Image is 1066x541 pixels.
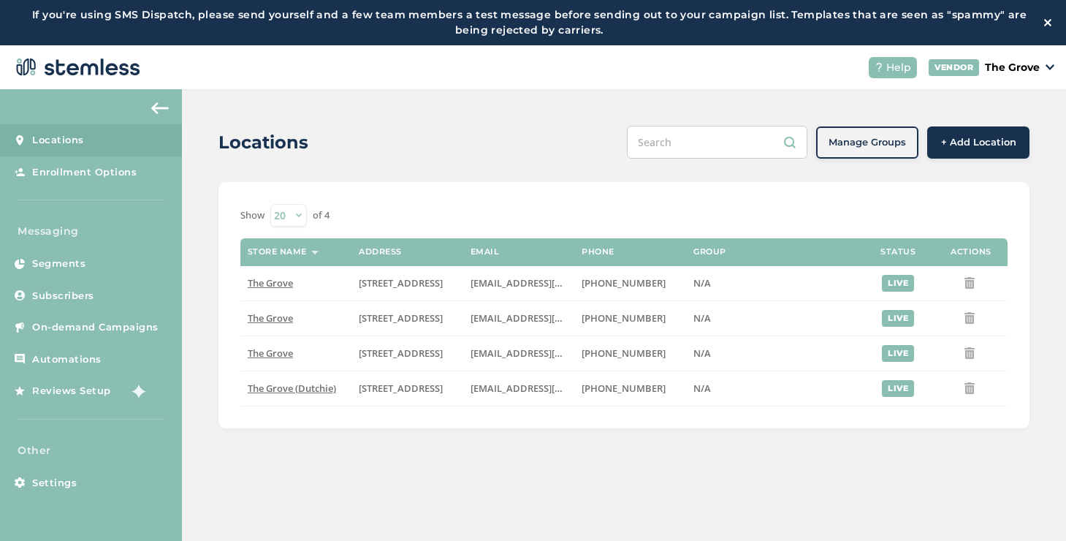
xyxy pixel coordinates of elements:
[248,276,293,290] span: The Grove
[582,247,614,257] label: Phone
[471,382,568,395] label: info@thegroveca.com
[993,471,1066,541] iframe: Chat Widget
[582,312,679,325] label: (619) 600-1269
[582,311,666,325] span: [PHONE_NUMBER]
[582,382,666,395] span: [PHONE_NUMBER]
[359,247,402,257] label: Address
[151,102,169,114] img: icon-arrow-back-accent-c549486e.svg
[311,251,319,254] img: icon-sort-1e1d7615.svg
[359,276,443,290] span: [STREET_ADDRESS]
[882,275,914,292] div: live
[471,311,630,325] span: [EMAIL_ADDRESS][DOMAIN_NAME]
[582,277,679,290] label: (619) 600-1269
[829,135,906,150] span: Manage Groups
[32,289,94,303] span: Subscribers
[12,53,140,82] img: logo-dark-0685b13c.svg
[471,277,568,290] label: dexter@thegroveca.com
[32,352,102,367] span: Automations
[32,320,159,335] span: On-demand Campaigns
[882,310,914,327] div: live
[693,347,854,360] label: N/A
[693,277,854,290] label: N/A
[1044,19,1051,26] img: icon-close-white-1ed751a3.svg
[627,126,807,159] input: Search
[359,312,456,325] label: 8155 Center Street
[471,347,630,360] span: [EMAIL_ADDRESS][DOMAIN_NAME]
[934,238,1008,266] th: Actions
[582,347,666,360] span: [PHONE_NUMBER]
[359,382,443,395] span: [STREET_ADDRESS]
[1046,64,1054,70] img: icon_down-arrow-small-66adaf34.svg
[32,384,111,398] span: Reviews Setup
[218,129,308,156] h2: Locations
[471,276,630,290] span: [EMAIL_ADDRESS][DOMAIN_NAME]
[693,247,726,257] label: Group
[985,60,1040,75] p: The Grove
[693,312,854,325] label: N/A
[471,382,630,395] span: [EMAIL_ADDRESS][DOMAIN_NAME]
[248,382,336,395] span: The Grove (Dutchie)
[816,126,918,159] button: Manage Groups
[248,347,345,360] label: The Grove
[248,312,345,325] label: The Grove
[471,347,568,360] label: dexter@thegroveca.com
[240,208,264,223] label: Show
[693,382,854,395] label: N/A
[122,377,151,406] img: glitter-stars-b7820f95.gif
[882,380,914,397] div: live
[15,7,1044,38] label: If you're using SMS Dispatch, please send yourself and a few team members a test message before s...
[359,311,443,325] span: [STREET_ADDRESS]
[882,345,914,362] div: live
[359,382,456,395] label: 8155 Center Street
[582,276,666,290] span: [PHONE_NUMBER]
[929,59,979,76] div: VENDOR
[582,382,679,395] label: (619) 420-4420
[471,247,500,257] label: Email
[248,311,293,325] span: The Grove
[248,347,293,360] span: The Grove
[875,63,883,72] img: icon-help-white-03924b79.svg
[32,476,77,491] span: Settings
[359,277,456,290] label: 8155 Center Street
[248,382,345,395] label: The Grove (Dutchie)
[941,135,1016,150] span: + Add Location
[927,126,1029,159] button: + Add Location
[32,257,85,271] span: Segments
[248,277,345,290] label: The Grove
[359,347,456,360] label: 8155 Center Street
[471,312,568,325] label: dexter@thegroveca.com
[32,133,84,148] span: Locations
[32,165,137,180] span: Enrollment Options
[582,347,679,360] label: (619) 600-1269
[248,247,307,257] label: Store name
[313,208,330,223] label: of 4
[886,60,911,75] span: Help
[359,347,443,360] span: [STREET_ADDRESS]
[880,247,915,257] label: Status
